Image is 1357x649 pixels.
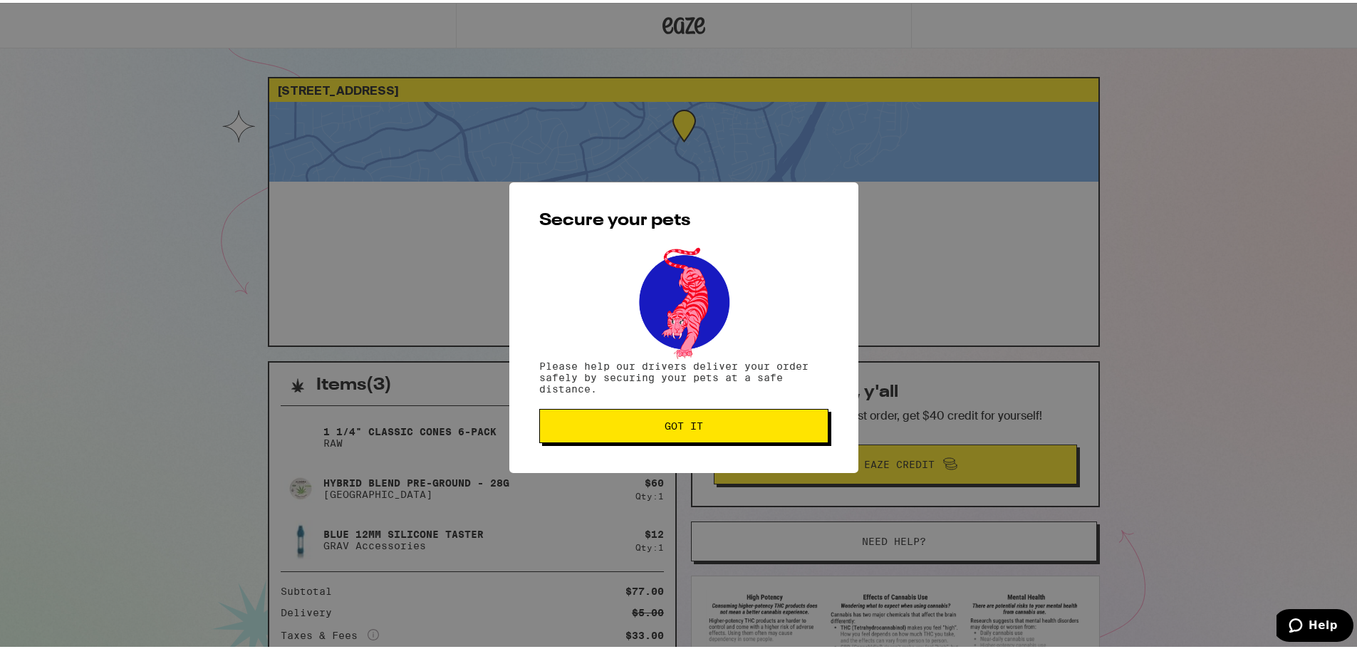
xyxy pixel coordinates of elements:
[665,418,703,428] span: Got it
[539,406,828,440] button: Got it
[1277,606,1353,642] iframe: Opens a widget where you can find more information
[625,241,742,358] img: pets
[539,209,828,227] h2: Secure your pets
[539,358,828,392] p: Please help our drivers deliver your order safely by securing your pets at a safe distance.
